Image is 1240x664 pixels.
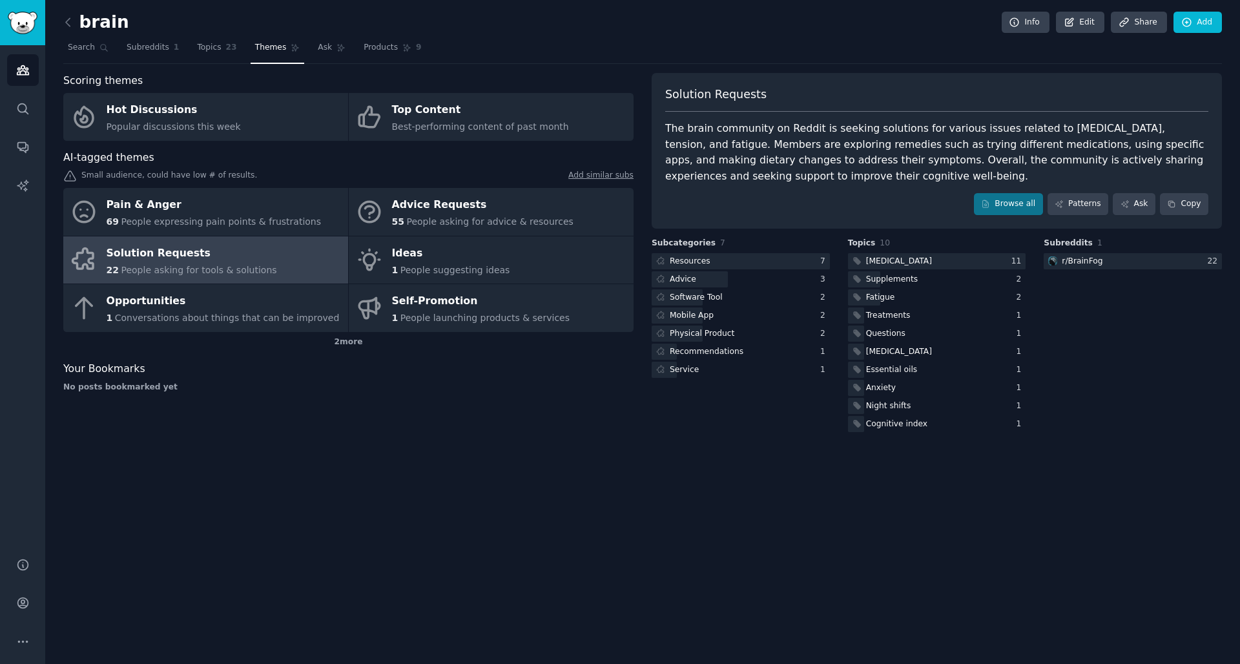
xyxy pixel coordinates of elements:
a: Search [63,37,113,64]
span: Products [364,42,398,54]
a: Supplements2 [848,271,1026,287]
div: 3 [820,274,830,285]
a: Ask [313,37,350,64]
div: Solution Requests [107,243,277,264]
div: Pain & Anger [107,195,322,216]
button: Copy [1160,193,1208,215]
span: Themes [255,42,287,54]
div: Mobile App [670,310,714,322]
div: Advice [670,274,696,285]
a: Add [1173,12,1222,34]
div: 1 [1017,364,1026,376]
span: People launching products & services [400,313,570,323]
a: Patterns [1048,193,1108,215]
a: Cognitive index1 [848,416,1026,432]
a: [MEDICAL_DATA]1 [848,344,1026,360]
span: 9 [416,42,422,54]
span: 7 [720,238,725,247]
span: 1 [392,265,398,275]
div: 1 [1017,310,1026,322]
span: Search [68,42,95,54]
a: Recommendations1 [652,344,830,360]
a: Ask [1113,193,1155,215]
div: 2 [820,292,830,304]
span: 1 [107,313,113,323]
span: 22 [107,265,119,275]
div: 1 [820,364,830,376]
div: 22 [1207,256,1222,267]
div: Small audience, could have low # of results. [63,170,634,183]
span: Subcategories [652,238,716,249]
span: Solution Requests [665,87,767,103]
div: Ideas [392,243,510,264]
span: People suggesting ideas [400,265,510,275]
a: Service1 [652,362,830,378]
a: Share [1111,12,1166,34]
div: [MEDICAL_DATA] [866,256,932,267]
div: Top Content [392,100,569,121]
div: Service [670,364,699,376]
div: Treatments [866,310,911,322]
div: [MEDICAL_DATA] [866,346,932,358]
div: 1 [1017,328,1026,340]
span: Topics [197,42,221,54]
div: 1 [820,346,830,358]
span: 1 [174,42,180,54]
span: Subreddits [127,42,169,54]
a: Opportunities1Conversations about things that can be improved [63,284,348,332]
span: 69 [107,216,119,227]
div: Fatigue [866,292,895,304]
span: Popular discussions this week [107,121,241,132]
div: 2 [1017,274,1026,285]
div: Anxiety [866,382,896,394]
div: 1 [1017,419,1026,430]
span: People asking for tools & solutions [121,265,276,275]
div: 11 [1011,256,1026,267]
a: Subreddits1 [122,37,183,64]
span: 1 [392,313,398,323]
span: 23 [226,42,237,54]
a: [MEDICAL_DATA]11 [848,253,1026,269]
div: 1 [1017,346,1026,358]
a: Advice Requests55People asking for advice & resources [349,188,634,236]
span: Your Bookmarks [63,361,145,377]
a: Essential oils1 [848,362,1026,378]
h2: brain [63,12,129,33]
div: 2 [820,310,830,322]
a: Questions1 [848,326,1026,342]
div: Opportunities [107,291,340,312]
div: 1 [1017,382,1026,394]
a: Night shifts1 [848,398,1026,414]
div: Supplements [866,274,918,285]
div: 2 [1017,292,1026,304]
div: Questions [866,328,905,340]
div: The brain community on Reddit is seeking solutions for various issues related to [MEDICAL_DATA], ... [665,121,1208,184]
a: Self-Promotion1People launching products & services [349,284,634,332]
div: 1 [1017,400,1026,412]
a: Themes [251,37,305,64]
div: 2 [820,328,830,340]
span: Subreddits [1044,238,1093,249]
a: Info [1002,12,1049,34]
span: People asking for advice & resources [406,216,573,227]
div: No posts bookmarked yet [63,382,634,393]
div: 7 [820,256,830,267]
img: GummySearch logo [8,12,37,34]
div: Cognitive index [866,419,927,430]
a: Browse all [974,193,1043,215]
a: Resources7 [652,253,830,269]
div: Night shifts [866,400,911,412]
span: Conversations about things that can be improved [115,313,340,323]
span: Scoring themes [63,73,143,89]
a: Hot DiscussionsPopular discussions this week [63,93,348,141]
a: Add similar subs [568,170,634,183]
span: Topics [848,238,876,249]
div: Advice Requests [392,195,573,216]
div: Resources [670,256,710,267]
div: Hot Discussions [107,100,241,121]
span: AI-tagged themes [63,150,154,166]
a: Solution Requests22People asking for tools & solutions [63,236,348,284]
span: 10 [880,238,890,247]
div: Essential oils [866,364,918,376]
a: Mobile App2 [652,307,830,324]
